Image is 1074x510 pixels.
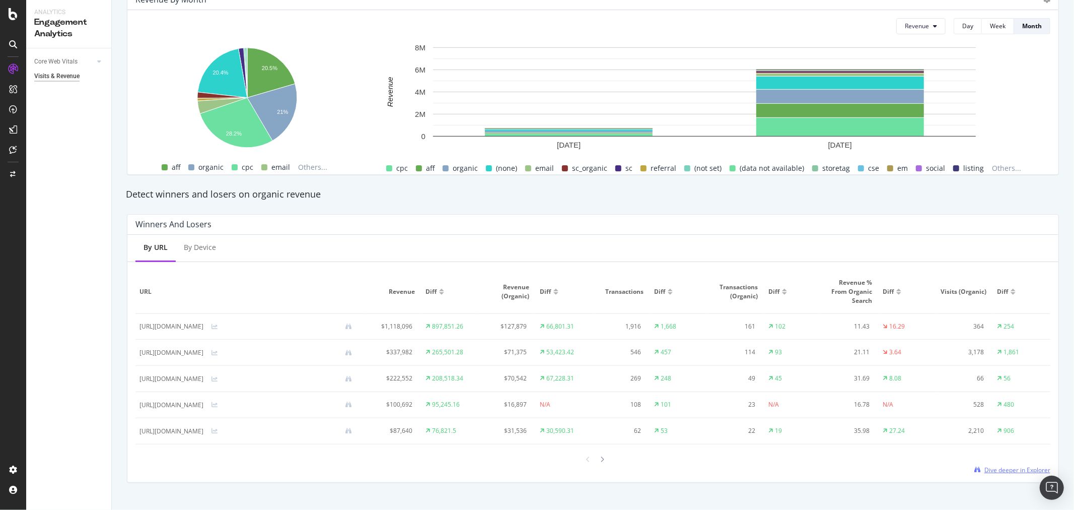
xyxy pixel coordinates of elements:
div: 248 [661,374,671,383]
div: $1,118,096 [368,322,412,331]
div: 53 [661,426,668,435]
span: aff [172,161,180,173]
div: 95,245.16 [432,400,460,409]
div: 66,801.31 [546,322,574,331]
div: $70,542 [482,374,527,383]
div: 897,851.26 [432,322,463,331]
div: [URL][DOMAIN_NAME] [139,322,203,331]
div: 56 [1004,374,1011,383]
span: Diff [654,287,665,296]
text: 2M [415,110,425,118]
div: 53,423.42 [546,348,574,357]
div: $31,536 [482,426,527,435]
span: email [271,161,290,173]
div: 265,501.28 [432,348,463,357]
div: $16,897 [482,400,527,409]
div: Analytics [34,8,103,17]
span: Diff [997,287,1008,296]
div: 16.29 [889,322,905,331]
text: 8M [415,43,425,52]
a: Dive deeper in Explorer [974,466,1050,474]
text: 28.2% [226,131,242,137]
div: A chart. [365,42,1044,154]
span: storetag [822,162,850,174]
span: sc_organic [572,162,607,174]
span: (none) [496,162,517,174]
span: (not set) [694,162,722,174]
div: 45 [775,374,782,383]
div: 19 [775,426,782,435]
div: 21.11 [826,348,870,357]
div: Day [962,22,973,30]
div: 76,821.5 [432,426,456,435]
span: % Revenue from Organic Search [826,278,873,305]
span: em [897,162,908,174]
a: Core Web Vitals [34,56,94,67]
a: Visits & Revenue [34,71,104,82]
div: 102 [775,322,785,331]
span: Diff [768,287,779,296]
div: 30,590.31 [546,426,574,435]
div: 906 [1004,426,1014,435]
text: 6M [415,66,425,74]
div: 22 [711,426,756,435]
div: 208,518.34 [432,374,463,383]
div: 27.24 [889,426,905,435]
button: Month [1014,18,1050,34]
div: 67,228.31 [546,374,574,383]
div: N/A [768,400,779,409]
button: Revenue [896,18,946,34]
span: cpc [396,162,408,174]
div: 16.78 [826,400,870,409]
span: Revenue [368,287,415,296]
div: 364 [940,322,984,331]
div: 1,916 [597,322,641,331]
div: By Device [184,242,216,252]
text: 21% [277,109,288,115]
div: 546 [597,348,641,357]
div: 1,861 [1004,348,1019,357]
text: Revenue [386,77,394,107]
div: 108 [597,400,641,409]
div: N/A [540,400,550,409]
span: listing [963,162,984,174]
div: [URL][DOMAIN_NAME] [139,348,203,357]
div: 35.98 [826,426,870,435]
div: 101 [661,400,671,409]
span: cpc [242,161,253,173]
div: 114 [711,348,756,357]
text: 0 [421,132,425,141]
div: [URL][DOMAIN_NAME] [139,374,203,384]
div: Winners And Losers [135,219,211,229]
div: 23 [711,400,756,409]
div: 480 [1004,400,1014,409]
div: 11.43 [826,322,870,331]
text: [DATE] [557,141,581,149]
div: Open Intercom Messenger [1040,476,1064,500]
div: 269 [597,374,641,383]
span: Revenue [905,22,929,30]
div: 3,178 [940,348,984,357]
div: Core Web Vitals [34,56,78,67]
div: Detect winners and losers on organic revenue [121,188,1065,201]
div: By URL [144,242,168,252]
span: Visits (Organic) [940,287,987,296]
span: sc [625,162,632,174]
div: 62 [597,426,641,435]
div: $127,879 [482,322,527,331]
span: aff [426,162,435,174]
div: 254 [1004,322,1014,331]
span: Others... [294,161,331,173]
div: [URL][DOMAIN_NAME] [139,401,203,410]
div: $71,375 [482,348,527,357]
span: URL [139,287,357,296]
div: Week [990,22,1006,30]
span: (data not available) [740,162,804,174]
div: 3.64 [889,348,901,357]
span: Diff [883,287,894,296]
div: $222,552 [368,374,412,383]
span: Diff [425,287,437,296]
div: 49 [711,374,756,383]
text: 20.4% [212,70,228,76]
span: email [535,162,554,174]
